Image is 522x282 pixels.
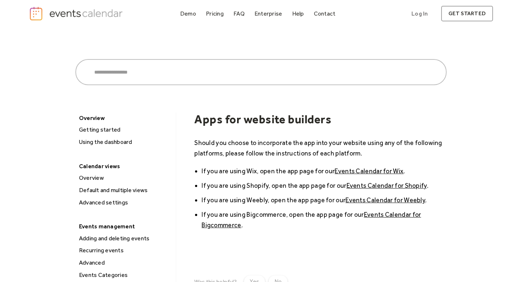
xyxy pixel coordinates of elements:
a: Pricing [203,9,227,18]
div: Overview [75,112,172,124]
a: FAQ [231,9,248,18]
div: Pricing [206,12,224,16]
div: Advanced settings [77,198,173,207]
div: Events Categories [77,270,173,280]
a: Default and multiple views [76,186,173,195]
a: Demo [177,9,199,18]
li: If you are using Wix, open the app page for our . [202,166,447,176]
a: Advanced [76,258,173,268]
div: Enterprise [254,12,282,16]
li: If you are using Shopify, open the app page for our . [202,180,447,191]
a: Enterprise [252,9,285,18]
div: Overview [77,173,173,183]
a: Events Calendar for Shopify [347,182,427,189]
div: Default and multiple views [77,186,173,195]
a: Events Calendar for Weebly [345,196,425,204]
div: Advanced [77,258,173,268]
div: Adding and deleting events [77,234,173,243]
div: Getting started [77,125,173,134]
a: Overview [76,173,173,183]
a: Getting started [76,125,173,134]
a: Events Calendar for Wix [335,167,403,175]
a: Advanced settings [76,198,173,207]
a: Adding and deleting events [76,234,173,243]
li: If you are using Bigcommerce, open the app page for our . [202,209,447,230]
div: Demo [180,12,196,16]
div: Calendar views [75,161,172,172]
a: get started [441,6,493,21]
div: Events management [75,221,172,232]
div: Contact [314,12,336,16]
a: Help [289,9,307,18]
a: Recurring events [76,246,173,255]
div: FAQ [233,12,245,16]
li: If you are using Weebly, open the app page for our . [202,195,447,205]
p: Should you choose to incorporate the app into your website using any of the following platforms, ... [194,137,447,158]
a: Events Categories [76,270,173,280]
h1: Apps for website builders [194,112,447,126]
div: Recurring events [77,246,173,255]
div: Using the dashboard [77,137,173,147]
a: Using the dashboard [76,137,173,147]
a: Contact [311,9,339,18]
p: ‍ [194,236,447,246]
div: Help [292,12,304,16]
a: home [29,6,125,21]
a: Log In [404,6,435,21]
